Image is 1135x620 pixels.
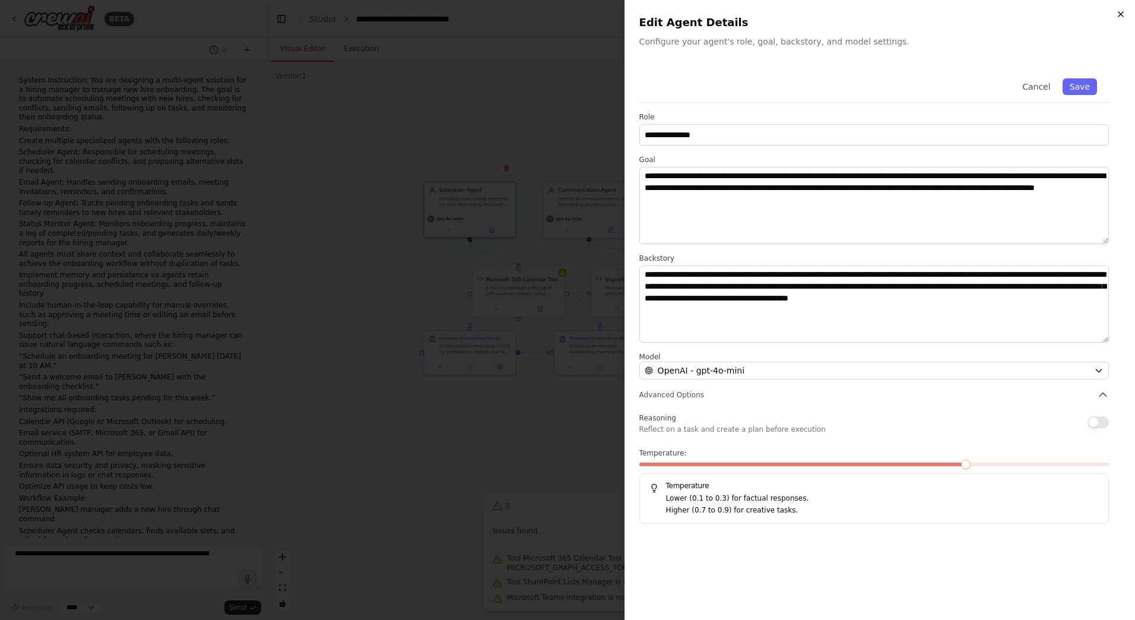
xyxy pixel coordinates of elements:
[639,112,1109,122] label: Role
[639,36,1121,48] p: Configure your agent's role, goal, backstory, and model settings.
[639,14,1121,31] h2: Edit Agent Details
[666,493,1099,505] p: Lower (0.1 to 0.3) for factual responses.
[1015,78,1057,95] button: Cancel
[666,505,1099,517] p: Higher (0.7 to 0.9) for creative tasks.
[649,481,1099,491] h5: Temperature
[639,425,826,434] p: Reflect on a task and create a plan before execution
[1063,78,1097,95] button: Save
[639,448,687,458] span: Temperature:
[639,414,676,422] span: Reasoning
[639,389,1109,401] button: Advanced Options
[639,352,1109,362] label: Model
[658,365,744,377] span: OpenAI - gpt-4o-mini
[639,155,1109,165] label: Goal
[639,254,1109,263] label: Backstory
[639,390,704,400] span: Advanced Options
[639,362,1109,379] button: OpenAI - gpt-4o-mini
